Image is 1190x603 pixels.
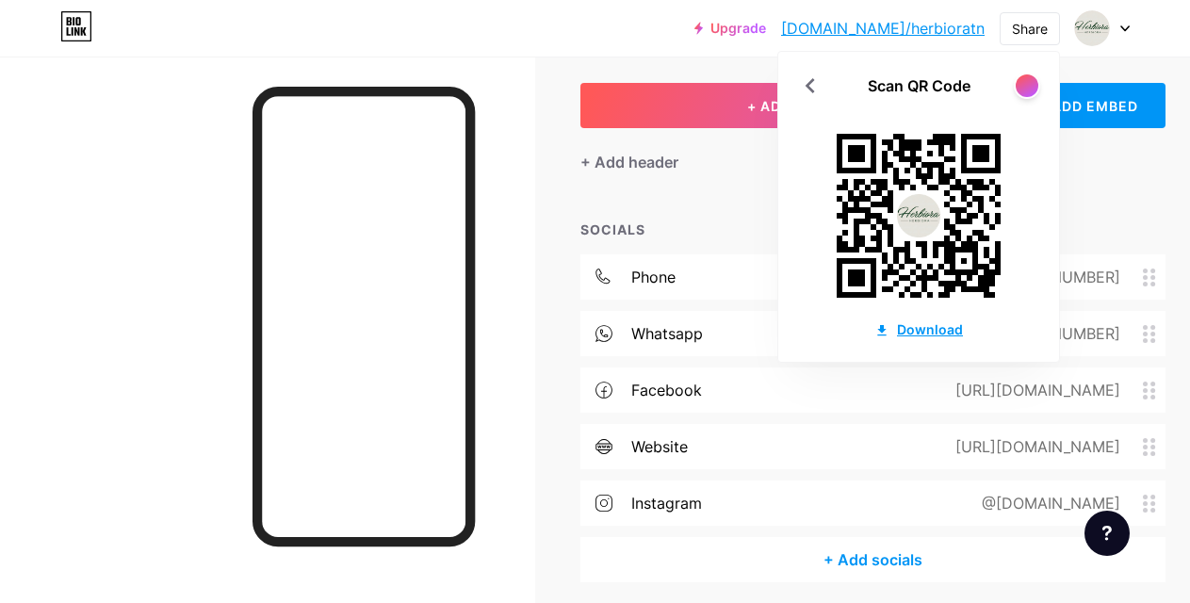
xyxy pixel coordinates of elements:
[868,74,970,97] div: Scan QR Code
[580,220,1166,239] div: SOCIALS
[747,98,828,114] span: + ADD LINK
[874,319,963,339] div: Download
[925,379,1143,401] div: [URL][DOMAIN_NAME]
[631,322,703,345] div: whatsapp
[1010,83,1166,128] div: + ADD EMBED
[631,266,676,288] div: phone
[631,379,702,401] div: facebook
[781,17,985,40] a: [DOMAIN_NAME]/herbioratn
[1074,10,1110,46] img: herbioratn
[925,435,1143,458] div: [URL][DOMAIN_NAME]
[631,492,702,514] div: instagram
[580,151,678,173] div: + Add header
[580,83,995,128] button: + ADD LINK
[631,435,688,458] div: website
[952,492,1143,514] div: @[DOMAIN_NAME]
[694,21,766,36] a: Upgrade
[1012,19,1048,39] div: Share
[580,537,1166,582] div: + Add socials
